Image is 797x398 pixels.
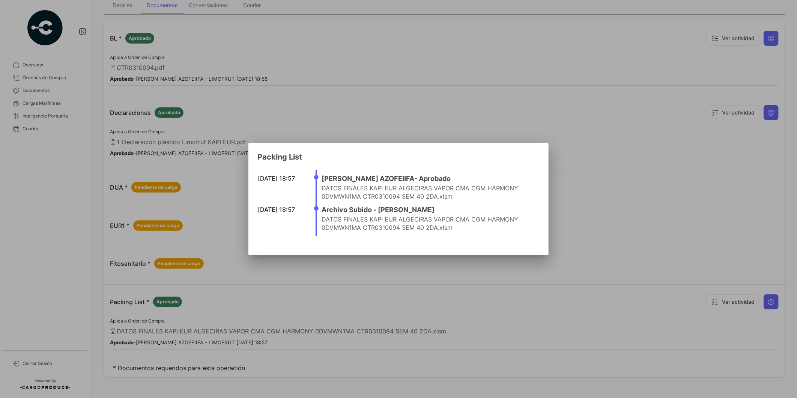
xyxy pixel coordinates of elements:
h4: [PERSON_NAME] AZOFEIIFA - Aprobado [322,173,535,184]
div: [DATE] 18:57 [258,205,303,214]
div: [DATE] 18:57 [258,174,303,182]
h4: Archivo Subido - [PERSON_NAME] [322,205,535,215]
span: DATOS FINALES KAPI EUR ALGECIRAS VAPOR CMA CGM HARMONY 0DVMWN1MA CTR0310094 SEM 40 2DA.xlsm [322,216,518,231]
h3: Packing List [257,152,540,162]
span: DATOS FINALES KAPI EUR ALGECIRAS VAPOR CMA CGM HARMONY 0DVMWN1MA CTR0310094 SEM 40 2DA.xlsm [322,184,518,200]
